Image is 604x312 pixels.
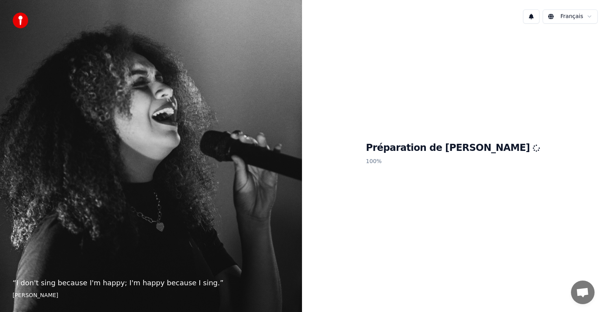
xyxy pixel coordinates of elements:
img: youka [13,13,28,28]
p: 100 % [366,154,540,169]
footer: [PERSON_NAME] [13,292,289,299]
p: “ I don't sing because I'm happy; I'm happy because I sing. ” [13,277,289,288]
h1: Préparation de [PERSON_NAME] [366,142,540,154]
a: Ouvrir le chat [571,281,595,304]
